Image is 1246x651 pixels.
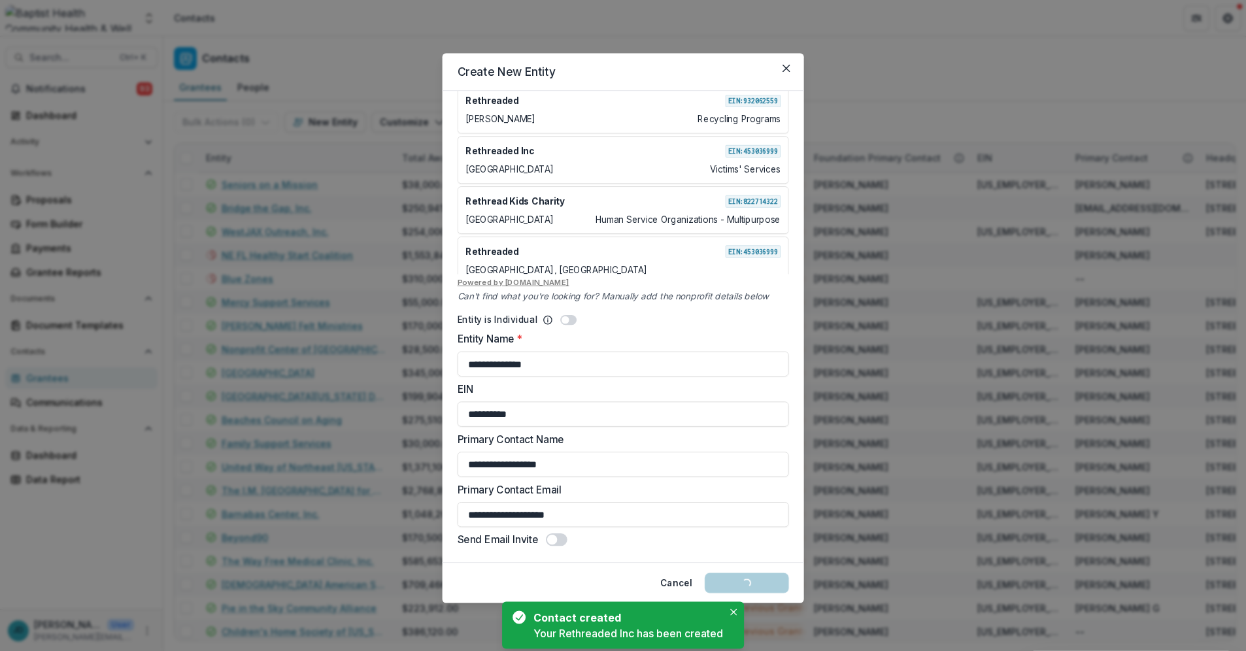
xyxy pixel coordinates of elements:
[458,136,789,184] div: Rethreaded IncEIN:453036999[GEOGRAPHIC_DATA]Victims' Services
[465,212,554,225] p: [GEOGRAPHIC_DATA]
[652,573,699,593] button: Cancel
[458,382,781,397] label: EIN
[725,195,780,207] span: EIN: 822714322
[726,604,741,620] button: Close
[698,112,781,125] p: Recycling Programs
[776,58,796,78] button: Close
[465,244,519,258] p: Rethreaded
[458,482,781,497] label: Primary Contact Email
[505,277,569,286] a: [DOMAIN_NAME]
[465,195,565,208] p: Rethread Kids Charity
[458,532,539,547] label: Send Email Invite
[596,212,781,225] p: Human Service Organizations - Multipurpose
[458,86,789,133] div: RethreadedEIN:932062559[PERSON_NAME]Recycling Programs
[458,276,789,288] u: Powered by
[725,144,780,157] span: EIN: 453036999
[533,625,723,641] div: Your Rethreaded Inc has been created
[465,263,647,276] p: [GEOGRAPHIC_DATA], [GEOGRAPHIC_DATA]
[458,431,781,446] label: Primary Contact Name
[458,331,781,346] label: Entity Name
[458,186,789,234] div: Rethread Kids CharityEIN:822714322[GEOGRAPHIC_DATA]Human Service Organizations - Multipurpose
[725,245,780,258] span: EIN: 453036999
[458,237,789,284] div: RethreadedEIN:453036999[GEOGRAPHIC_DATA], [GEOGRAPHIC_DATA]
[458,290,769,301] i: Can't find what you're looking for? Manually add the nonprofit details below
[443,54,804,92] header: Create New Entity
[465,94,519,107] p: Rethreaded
[465,163,554,176] p: [GEOGRAPHIC_DATA]
[465,112,536,125] p: [PERSON_NAME]
[709,163,780,176] p: Victims' Services
[458,313,538,326] p: Entity is Individual
[465,144,535,158] p: Rethreaded Inc
[533,609,718,625] div: Contact created
[725,94,780,107] span: EIN: 932062559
